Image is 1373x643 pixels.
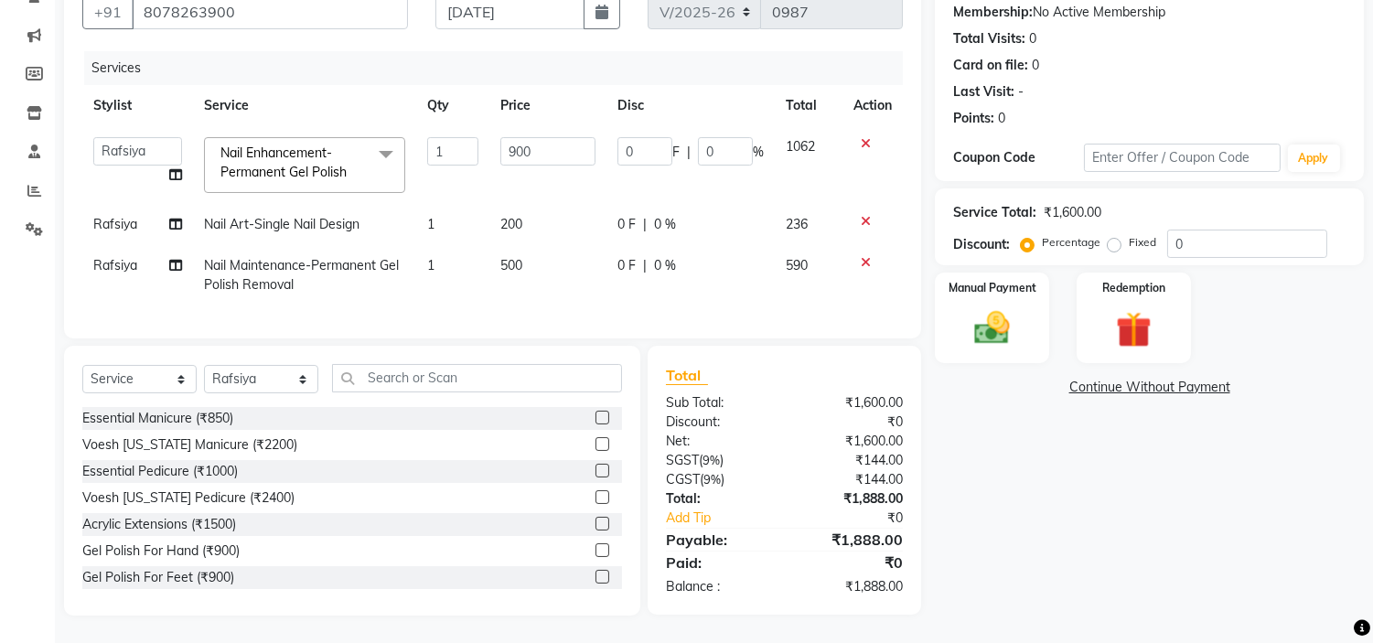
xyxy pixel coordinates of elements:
[672,143,680,162] span: F
[416,85,490,126] th: Qty
[785,393,917,413] div: ₹1,600.00
[953,82,1014,102] div: Last Visit:
[1044,203,1101,222] div: ₹1,600.00
[617,256,636,275] span: 0 F
[606,85,775,126] th: Disc
[652,509,807,528] a: Add Tip
[963,307,1021,348] img: _cash.svg
[807,509,917,528] div: ₹0
[652,552,785,573] div: Paid:
[785,432,917,451] div: ₹1,600.00
[703,472,721,487] span: 9%
[347,164,355,180] a: x
[786,138,815,155] span: 1062
[82,85,193,126] th: Stylist
[654,215,676,234] span: 0 %
[1029,29,1036,48] div: 0
[953,29,1025,48] div: Total Visits:
[953,235,1010,254] div: Discount:
[652,451,785,470] div: ( )
[500,216,522,232] span: 200
[654,256,676,275] span: 0 %
[82,462,238,481] div: Essential Pedicure (₹1000)
[753,143,764,162] span: %
[775,85,842,126] th: Total
[332,364,622,392] input: Search or Scan
[82,409,233,428] div: Essential Manicure (₹850)
[687,143,691,162] span: |
[643,215,647,234] span: |
[785,552,917,573] div: ₹0
[652,413,785,432] div: Discount:
[703,453,720,467] span: 9%
[786,216,808,232] span: 236
[204,216,359,232] span: Nail Art-Single Nail Design
[193,85,416,126] th: Service
[84,51,917,85] div: Services
[1105,307,1163,352] img: _gift.svg
[998,109,1005,128] div: 0
[617,215,636,234] span: 0 F
[1042,234,1100,251] label: Percentage
[93,216,137,232] span: Rafsiya
[1018,82,1024,102] div: -
[953,56,1028,75] div: Card on file:
[785,413,917,432] div: ₹0
[82,435,297,455] div: Voesh [US_STATE] Manicure (₹2200)
[1288,145,1340,172] button: Apply
[82,488,295,508] div: Voesh [US_STATE] Pedicure (₹2400)
[785,529,917,551] div: ₹1,888.00
[953,203,1036,222] div: Service Total:
[204,257,399,293] span: Nail Maintenance-Permanent Gel Polish Removal
[427,257,434,273] span: 1
[953,148,1084,167] div: Coupon Code
[953,3,1346,22] div: No Active Membership
[953,109,994,128] div: Points:
[489,85,606,126] th: Price
[652,529,785,551] div: Payable:
[652,577,785,596] div: Balance :
[643,256,647,275] span: |
[785,451,917,470] div: ₹144.00
[785,489,917,509] div: ₹1,888.00
[666,366,708,385] span: Total
[82,568,234,587] div: Gel Polish For Feet (₹900)
[1102,280,1165,296] label: Redemption
[939,378,1360,397] a: Continue Without Payment
[652,470,785,489] div: ( )
[82,515,236,534] div: Acrylic Extensions (₹1500)
[785,577,917,596] div: ₹1,888.00
[842,85,903,126] th: Action
[1129,234,1156,251] label: Fixed
[1032,56,1039,75] div: 0
[652,432,785,451] div: Net:
[220,145,347,180] span: Nail Enhancement-Permanent Gel Polish
[666,471,700,488] span: CGST
[785,470,917,489] div: ₹144.00
[652,489,785,509] div: Total:
[666,452,699,468] span: SGST
[1084,144,1280,172] input: Enter Offer / Coupon Code
[953,3,1033,22] div: Membership:
[93,257,137,273] span: Rafsiya
[427,216,434,232] span: 1
[786,257,808,273] span: 590
[500,257,522,273] span: 500
[652,393,785,413] div: Sub Total:
[949,280,1036,296] label: Manual Payment
[82,541,240,561] div: Gel Polish For Hand (₹900)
